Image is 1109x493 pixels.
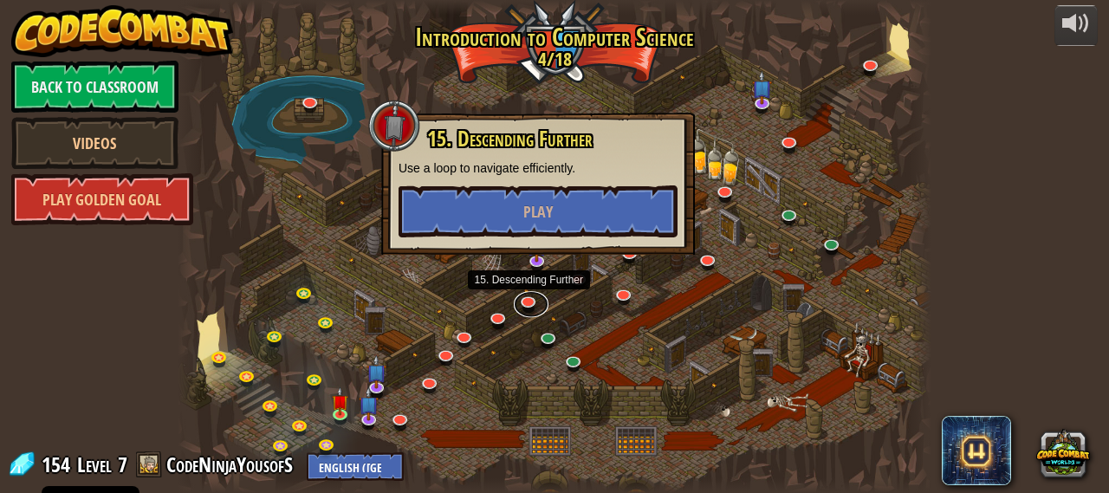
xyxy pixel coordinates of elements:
img: level-banner-unstarted-subscriber.png [528,229,548,263]
button: Play [399,185,678,237]
img: level-banner-unstarted-subscriber.png [359,386,379,420]
img: level-banner-unstarted-subscriber.png [752,70,772,104]
a: Videos [11,117,178,169]
span: 154 [42,451,75,478]
a: CodeNinjaYousofS [166,451,298,478]
span: Level [77,451,112,479]
a: Back to Classroom [11,61,178,113]
button: Adjust volume [1054,5,1098,46]
p: Use a loop to navigate efficiently. [399,159,678,177]
img: level-banner-unstarted.png [332,386,348,415]
span: Play [523,201,553,223]
img: level-banner-unstarted-subscriber.png [367,355,387,389]
a: Play Golden Goal [11,173,193,225]
span: 7 [118,451,127,478]
img: CodeCombat - Learn how to code by playing a game [11,5,233,57]
span: 15. Descending Further [427,124,593,153]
